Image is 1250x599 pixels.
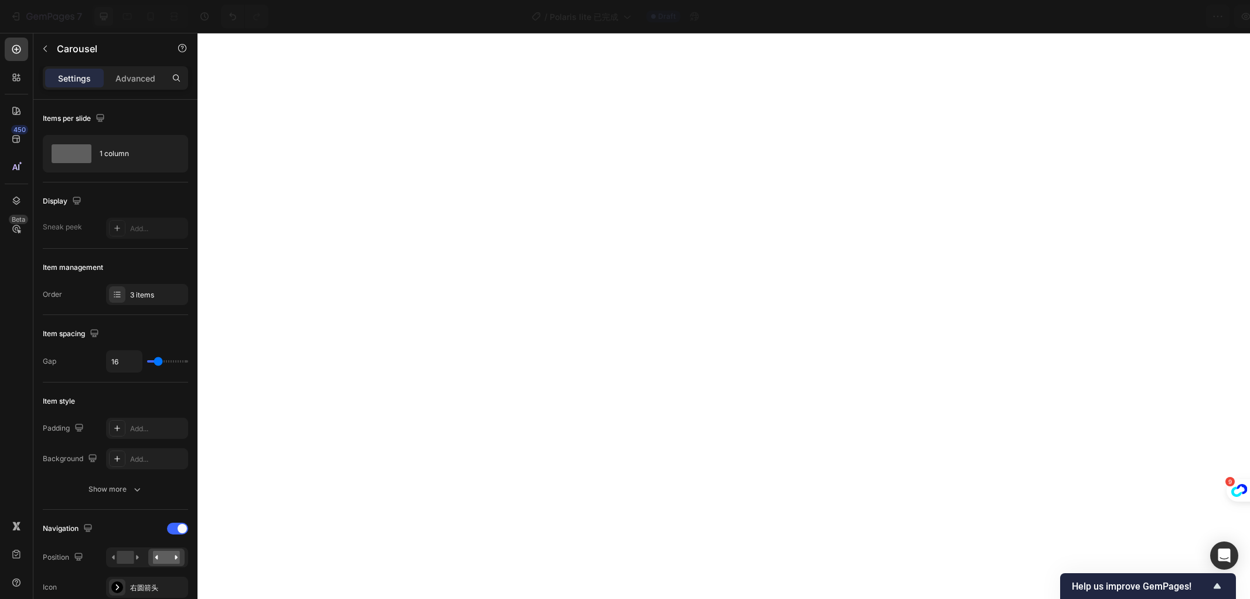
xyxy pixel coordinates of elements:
[100,140,171,167] div: 1 column
[43,262,103,273] div: Item management
[43,396,75,407] div: Item style
[115,72,155,84] p: Advanced
[43,356,56,367] div: Gap
[1129,5,1167,28] button: Save
[550,11,618,23] span: Polaris lite 已完成
[43,194,84,209] div: Display
[1020,11,1098,23] span: 0 product assigned
[544,11,547,23] span: /
[197,33,1250,599] iframe: Design area
[9,215,28,224] div: Beta
[1182,11,1211,23] div: Publish
[1072,579,1224,593] button: Show survey - Help us improve GemPages!
[130,583,185,593] div: 右圆箭头
[1010,5,1124,28] button: 0 product assigned
[130,424,185,434] div: Add...
[43,582,57,593] div: Icon
[1172,5,1221,28] button: Publish
[43,550,86,566] div: Position
[43,326,101,342] div: Item spacing
[107,351,142,372] input: Auto
[1210,542,1238,570] div: Open Intercom Messenger
[57,42,156,56] p: Carousel
[221,5,268,28] div: Undo/Redo
[43,289,62,300] div: Order
[5,5,87,28] button: 7
[43,479,188,500] button: Show more
[43,521,95,537] div: Navigation
[58,72,91,84] p: Settings
[1072,581,1210,592] span: Help us improve GemPages!
[130,454,185,465] div: Add...
[658,11,676,22] span: Draft
[11,125,28,134] div: 450
[43,111,107,127] div: Items per slide
[43,222,82,232] div: Sneak peek
[43,451,100,467] div: Background
[1139,12,1158,22] span: Save
[77,9,82,23] p: 7
[43,421,86,436] div: Padding
[130,290,185,300] div: 3 items
[88,483,143,495] div: Show more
